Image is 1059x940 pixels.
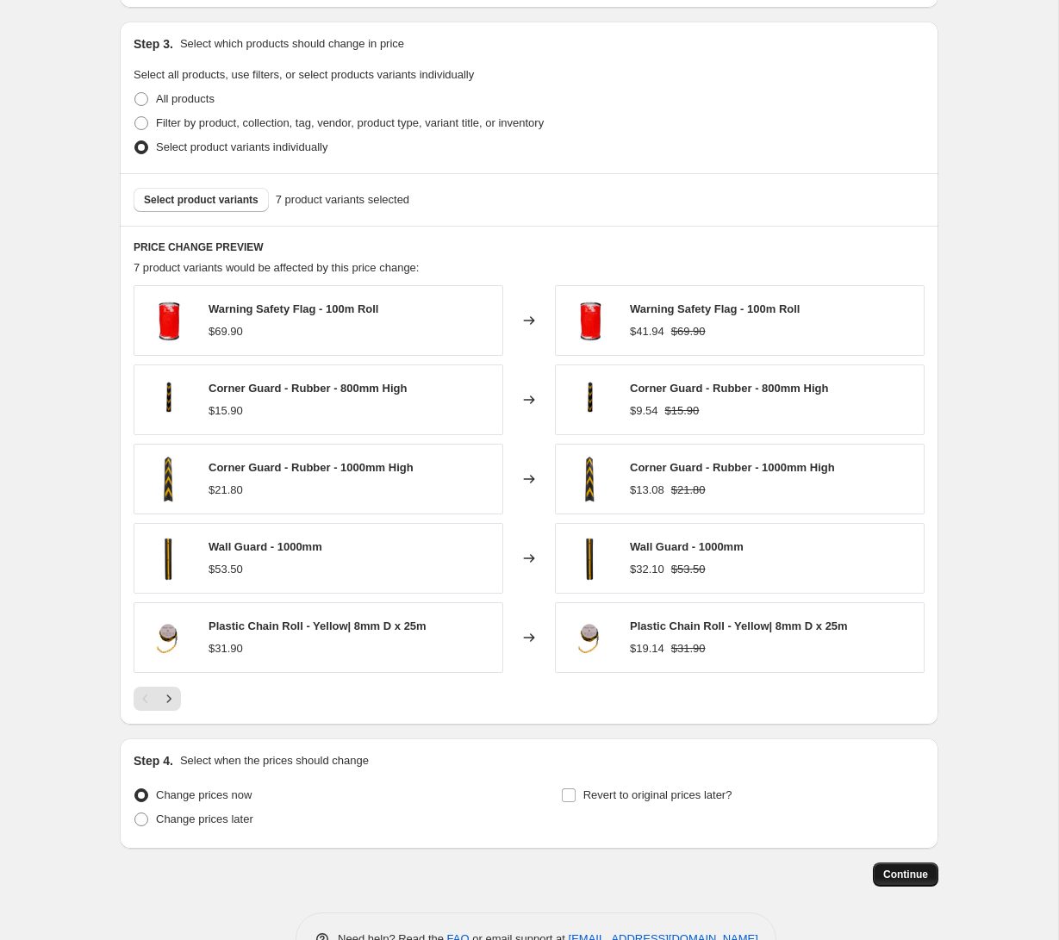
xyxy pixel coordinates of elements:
[134,261,419,274] span: 7 product variants would be affected by this price change:
[209,382,407,395] span: Corner Guard - Rubber - 800mm High
[209,640,243,657] div: $31.90
[630,619,848,632] span: Plastic Chain Roll - Yellow| 8mm D x 25m
[630,402,658,420] div: $9.54
[156,788,252,801] span: Change prices now
[209,540,322,553] span: Wall Guard - 1000mm
[630,382,828,395] span: Corner Guard - Rubber - 800mm High
[209,461,414,474] span: Corner Guard - Rubber - 1000mm High
[564,612,616,663] img: PCR-YB-25M_80x.png
[134,188,269,212] button: Select product variants
[156,140,327,153] span: Select product variants individually
[134,35,173,53] h2: Step 3.
[630,461,835,474] span: Corner Guard - Rubber - 1000mm High
[134,687,181,711] nav: Pagination
[209,302,378,315] span: Warning Safety Flag - 100m Roll
[873,862,938,887] button: Continue
[883,868,928,881] span: Continue
[144,193,259,207] span: Select product variants
[564,532,616,584] img: WG-1000_496b1f8d-5dcd-46e8-aab9-75c49429610c_80x.png
[143,374,195,426] img: CG-R-800_80x.png
[665,402,700,420] strike: $15.90
[630,561,664,578] div: $32.10
[630,640,664,657] div: $19.14
[630,302,800,315] span: Warning Safety Flag - 100m Roll
[143,532,195,584] img: WG-1000_496b1f8d-5dcd-46e8-aab9-75c49429610c_80x.png
[156,812,253,825] span: Change prices later
[564,453,616,505] img: CG-R-1000_b04dba58-0ae4-43ce-a383-4d940fc44643_80x.png
[180,35,404,53] p: Select which products should change in price
[630,482,664,499] div: $13.08
[209,619,427,632] span: Plastic Chain Roll - Yellow| 8mm D x 25m
[156,92,215,105] span: All products
[276,191,409,209] span: 7 product variants selected
[143,295,195,346] img: SF-100M_80x.jpg
[671,640,706,657] strike: $31.90
[180,752,369,769] p: Select when the prices should change
[671,561,706,578] strike: $53.50
[134,68,474,81] span: Select all products, use filters, or select products variants individually
[157,687,181,711] button: Next
[143,612,195,663] img: PCR-YB-25M_80x.png
[143,453,195,505] img: CG-R-1000_b04dba58-0ae4-43ce-a383-4d940fc44643_80x.png
[583,788,732,801] span: Revert to original prices later?
[630,540,744,553] span: Wall Guard - 1000mm
[209,402,243,420] div: $15.90
[134,240,925,254] h6: PRICE CHANGE PREVIEW
[156,116,544,129] span: Filter by product, collection, tag, vendor, product type, variant title, or inventory
[564,374,616,426] img: CG-R-800_80x.png
[671,323,706,340] strike: $69.90
[564,295,616,346] img: SF-100M_80x.jpg
[630,323,664,340] div: $41.94
[209,323,243,340] div: $69.90
[671,482,706,499] strike: $21.80
[209,561,243,578] div: $53.50
[209,482,243,499] div: $21.80
[134,752,173,769] h2: Step 4.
